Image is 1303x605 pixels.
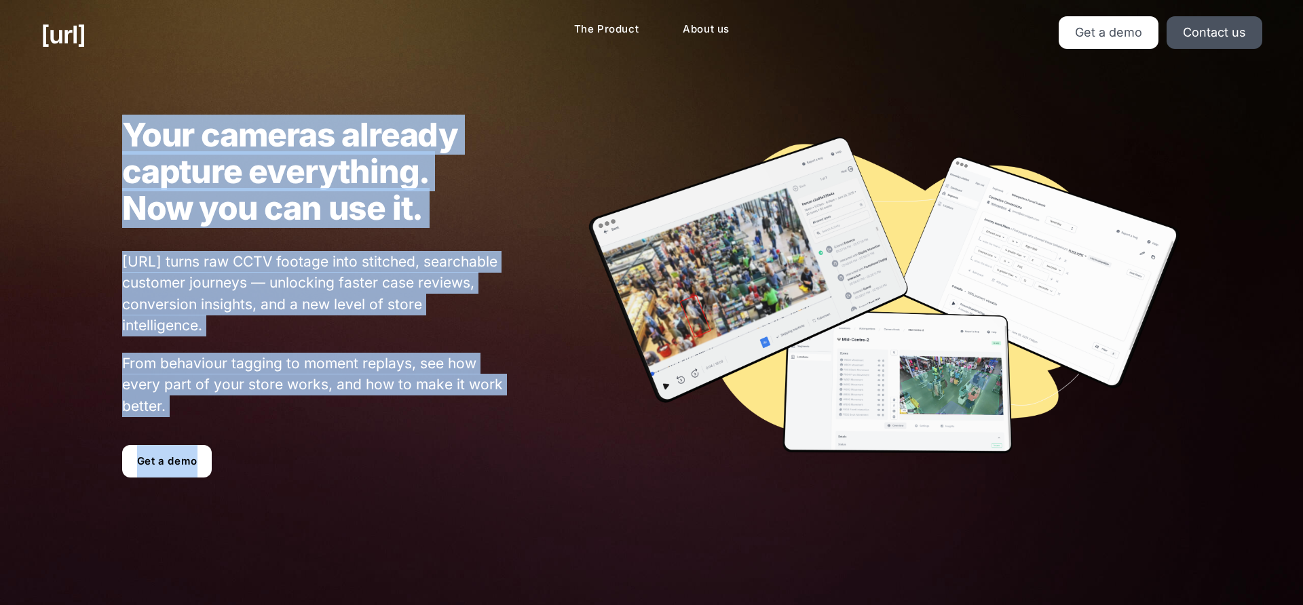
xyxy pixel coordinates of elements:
[563,16,650,43] a: The Product
[1167,16,1262,49] a: Contact us
[672,16,740,43] a: About us
[41,16,86,53] a: [URL]
[122,353,505,417] span: From behaviour tagging to moment replays, see how every part of your store works, and how to make...
[122,251,505,336] span: [URL] turns raw CCTV footage into stitched, searchable customer journeys — unlocking faster case ...
[122,445,212,477] a: Get a demo
[122,117,505,227] h1: Your cameras already capture everything. Now you can use it.
[1059,16,1158,49] a: Get a demo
